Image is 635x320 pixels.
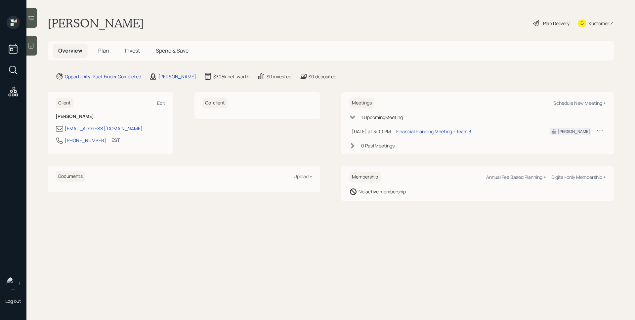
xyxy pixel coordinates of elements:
h6: Meetings [349,98,374,108]
div: Upload + [294,173,312,180]
div: $0 invested [267,73,291,80]
span: Overview [58,47,82,54]
h6: Membership [349,172,381,182]
span: Invest [125,47,140,54]
div: Schedule New Meeting + [553,100,606,106]
div: No active membership [359,188,406,195]
div: EST [111,137,120,143]
div: Edit [157,100,165,106]
div: [PHONE_NUMBER] [65,137,106,144]
div: 1 Upcoming Meeting [361,114,403,121]
span: Plan [98,47,109,54]
div: Financial Planning Meeting - Team 3 [396,128,471,135]
div: Opportunity · Fact Finder Completed [65,73,141,80]
div: [EMAIL_ADDRESS][DOMAIN_NAME] [65,125,143,132]
div: Annual Fee Based Planning + [486,174,546,180]
h1: [PERSON_NAME] [48,16,144,30]
div: Digital-only Membership + [551,174,606,180]
img: james-distasi-headshot.png [7,277,20,290]
h6: Documents [56,171,85,182]
div: [PERSON_NAME] [158,73,196,80]
div: Kustomer [589,20,609,27]
div: $0 deposited [309,73,336,80]
div: [PERSON_NAME] [558,129,590,135]
h6: Co-client [202,98,228,108]
span: Spend & Save [156,47,189,54]
h6: Client [56,98,73,108]
div: $305k net-worth [213,73,249,80]
div: 0 Past Meeting s [361,142,395,149]
div: [DATE] at 3:00 PM [352,128,391,135]
div: Plan Delivery [543,20,570,27]
h6: [PERSON_NAME] [56,114,165,119]
div: Log out [5,298,21,304]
